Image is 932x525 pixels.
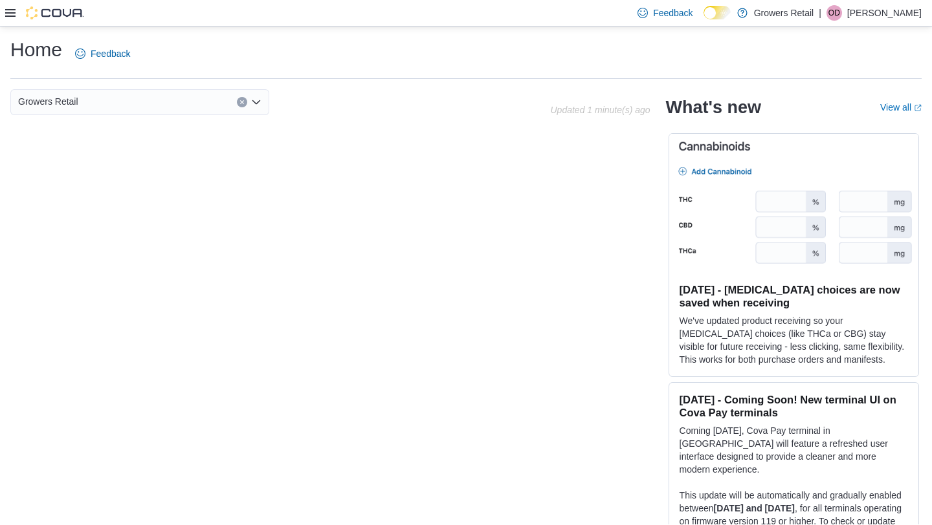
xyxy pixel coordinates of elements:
[666,97,761,118] h2: What's new
[714,503,795,513] strong: [DATE] and [DATE]
[754,5,814,21] p: Growers Retail
[18,94,78,109] span: Growers Retail
[251,97,261,107] button: Open list of options
[237,97,247,107] button: Clear input
[680,283,908,309] h3: [DATE] - [MEDICAL_DATA] choices are now saved when receiving
[653,6,693,19] span: Feedback
[680,393,908,419] h3: [DATE] - Coming Soon! New terminal UI on Cova Pay terminals
[10,37,62,63] h1: Home
[847,5,922,21] p: [PERSON_NAME]
[26,6,84,19] img: Cova
[704,19,704,20] span: Dark Mode
[680,314,908,366] p: We've updated product receiving so your [MEDICAL_DATA] choices (like THCa or CBG) stay visible fo...
[880,102,922,112] a: View allExternal link
[704,6,731,19] input: Dark Mode
[828,5,840,21] span: OD
[827,5,842,21] div: Owen Davidson
[819,5,821,21] p: |
[550,105,650,115] p: Updated 1 minute(s) ago
[680,424,908,476] p: Coming [DATE], Cova Pay terminal in [GEOGRAPHIC_DATA] will feature a refreshed user interface des...
[914,104,922,112] svg: External link
[70,41,135,67] a: Feedback
[91,47,130,60] span: Feedback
